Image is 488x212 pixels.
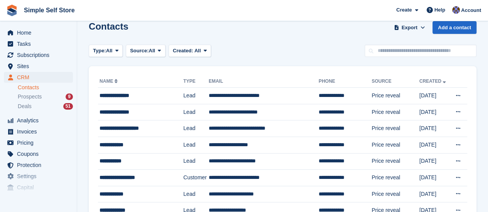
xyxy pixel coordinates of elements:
button: Source: All [126,45,165,57]
span: Tasks [17,38,63,49]
span: Capital [17,182,63,193]
span: Analytics [17,115,63,126]
td: Lead [183,88,209,104]
a: menu [4,27,73,38]
div: 51 [63,103,73,110]
td: [DATE] [419,170,450,186]
a: Add a contact [432,21,476,34]
a: menu [4,38,73,49]
td: Price reveal [371,104,419,120]
td: Customer [183,170,209,186]
td: Lead [183,104,209,120]
td: [DATE] [419,104,450,120]
span: Subscriptions [17,50,63,60]
td: Lead [183,120,209,137]
a: Deals 51 [18,102,73,110]
th: Email [209,75,319,88]
span: Settings [17,171,63,182]
td: [DATE] [419,137,450,153]
h1: Contacts [89,21,128,32]
td: [DATE] [419,120,450,137]
span: Deals [18,103,32,110]
button: Export [392,21,426,34]
a: menu [4,160,73,170]
th: Phone [319,75,371,88]
button: Created: All [169,45,211,57]
span: All [106,47,113,55]
td: Price reveal [371,120,419,137]
a: menu [4,171,73,182]
a: menu [4,115,73,126]
td: [DATE] [419,153,450,170]
a: Contacts [18,84,73,91]
span: Help [434,6,445,14]
span: All [194,48,201,53]
span: Type: [93,47,106,55]
td: Price reveal [371,170,419,186]
td: [DATE] [419,88,450,104]
span: Sites [17,61,63,72]
a: menu [4,182,73,193]
div: 9 [66,93,73,100]
td: Lead [183,137,209,153]
span: Coupons [17,149,63,159]
td: Price reveal [371,153,419,170]
span: CRM [17,72,63,83]
img: Sharon Hughes [452,6,460,14]
button: Type: All [89,45,123,57]
span: Protection [17,160,63,170]
a: menu [4,137,73,148]
a: Prospects 9 [18,93,73,101]
td: Price reveal [371,88,419,104]
img: stora-icon-8386f47178a22dfd0bd8f6a31ec36ba5ce8667c1dd55bd0f319d3a0aa187defe.svg [6,5,18,16]
a: menu [4,61,73,72]
td: Lead [183,153,209,170]
td: Price reveal [371,137,419,153]
a: Created [419,78,447,84]
a: menu [4,50,73,60]
span: Created: [173,48,193,53]
span: Export [402,24,417,32]
span: Source: [130,47,149,55]
a: menu [4,72,73,83]
a: Simple Self Store [21,4,78,17]
span: Account [461,7,481,14]
a: Name [100,78,119,84]
th: Type [183,75,209,88]
span: Home [17,27,63,38]
td: Lead [183,186,209,202]
span: Prospects [18,93,42,100]
a: menu [4,126,73,137]
td: [DATE] [419,186,450,202]
span: Create [396,6,412,14]
a: menu [4,149,73,159]
span: Invoices [17,126,63,137]
td: Price reveal [371,186,419,202]
span: Pricing [17,137,63,148]
span: All [149,47,155,55]
th: Source [371,75,419,88]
